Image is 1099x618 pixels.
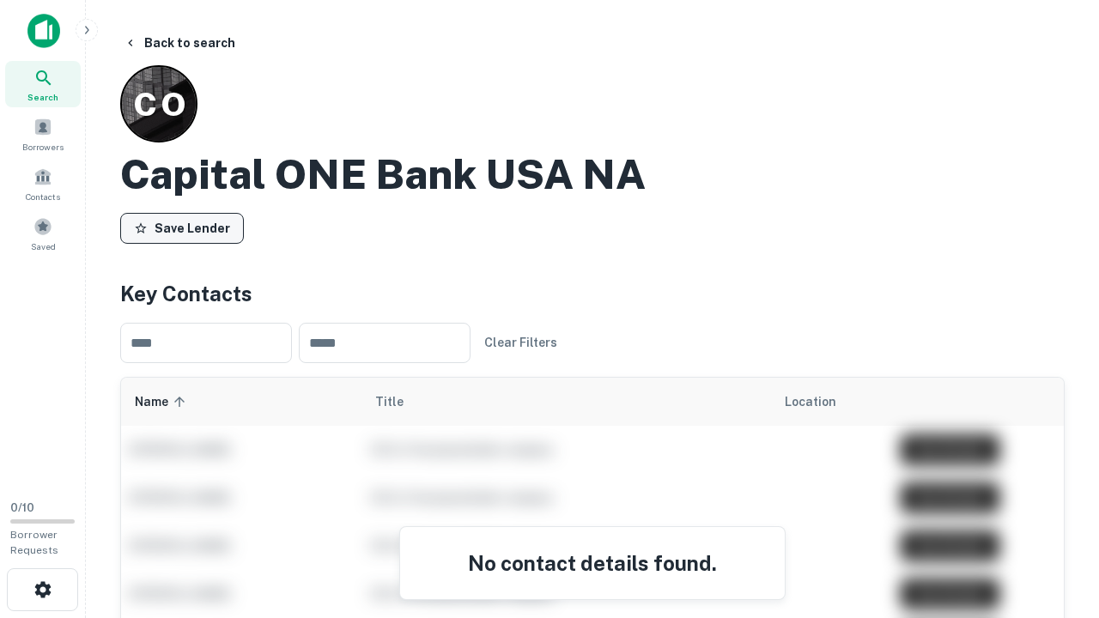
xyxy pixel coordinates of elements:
a: Search [5,61,81,107]
span: Search [27,90,58,104]
span: Saved [31,239,56,253]
span: Contacts [26,190,60,203]
img: capitalize-icon.png [27,14,60,48]
button: Back to search [117,27,242,58]
p: C O [133,80,185,129]
span: Borrowers [22,140,64,154]
button: Save Lender [120,213,244,244]
a: Saved [5,210,81,257]
h4: Key Contacts [120,278,1065,309]
button: Clear Filters [477,327,564,358]
h2: Capital ONE Bank USA NA [120,149,646,199]
h4: No contact details found. [421,548,764,579]
a: Contacts [5,161,81,207]
span: Borrower Requests [10,529,58,556]
iframe: Chat Widget [1013,481,1099,563]
a: Borrowers [5,111,81,157]
span: 0 / 10 [10,501,34,514]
